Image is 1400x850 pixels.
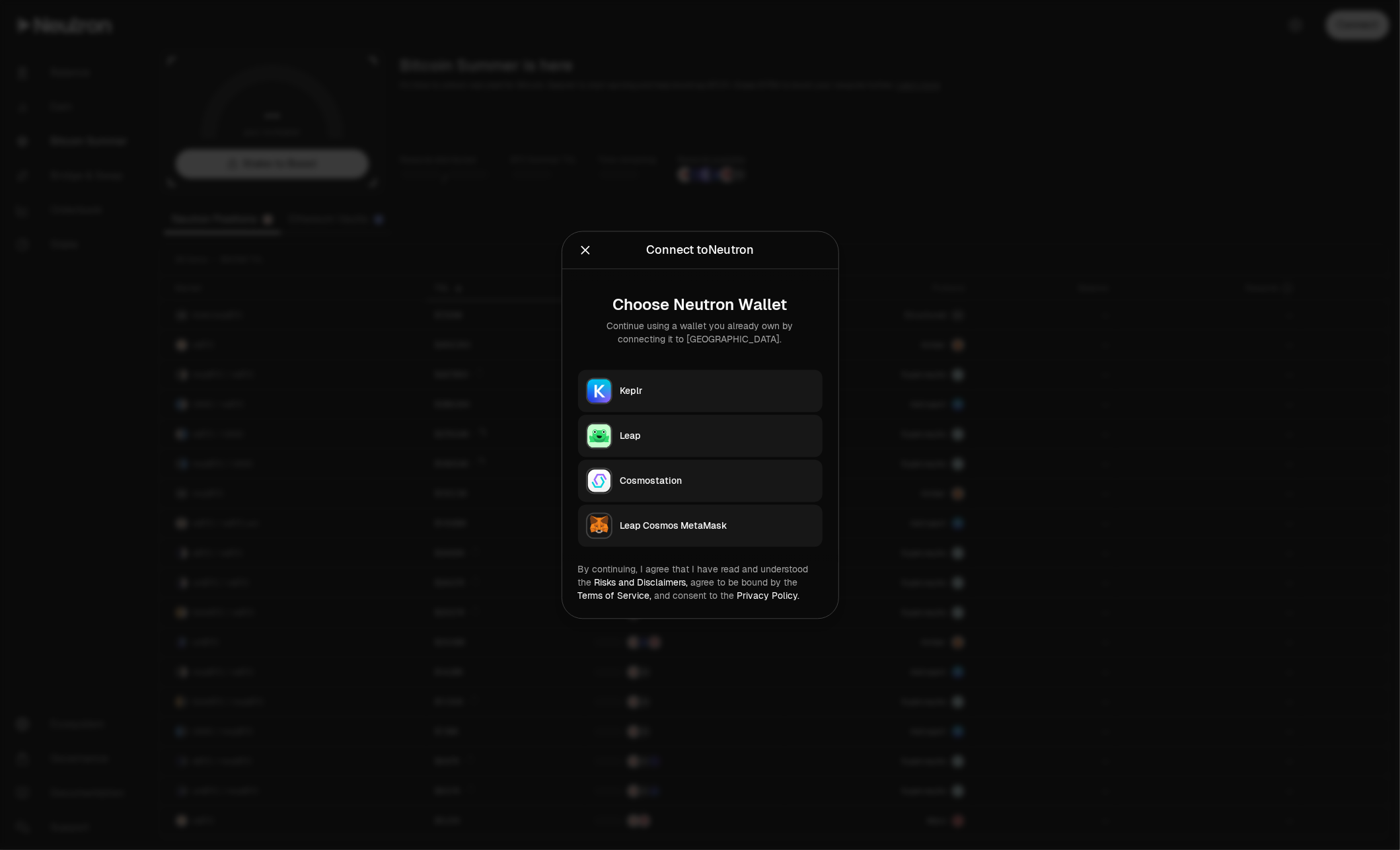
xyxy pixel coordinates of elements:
[646,241,754,260] div: Connect to Neutron
[737,590,800,602] a: Privacy Policy.
[578,590,652,602] a: Terms of Service,
[589,296,812,315] div: Choose Neutron Wallet
[620,520,815,533] div: Leap Cosmos MetaMask
[578,415,823,457] button: LeapLeap
[595,577,688,589] a: Risks and Disclaimers,
[620,430,815,443] div: Leap
[578,563,823,603] div: By continuing, I agree that I have read and understood the agree to be bound by the and consent t...
[578,241,593,260] button: Close
[578,505,823,547] button: Leap Cosmos MetaMaskLeap Cosmos MetaMask
[578,370,823,412] button: KeplrKeplr
[620,385,815,398] div: Keplr
[578,460,823,502] button: CosmostationCosmostation
[589,320,812,346] div: Continue using a wallet you already own by connecting it to [GEOGRAPHIC_DATA].
[587,469,611,493] img: Cosmostation
[620,475,815,488] div: Cosmostation
[587,379,611,403] img: Keplr
[587,514,611,538] img: Leap Cosmos MetaMask
[587,424,611,448] img: Leap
